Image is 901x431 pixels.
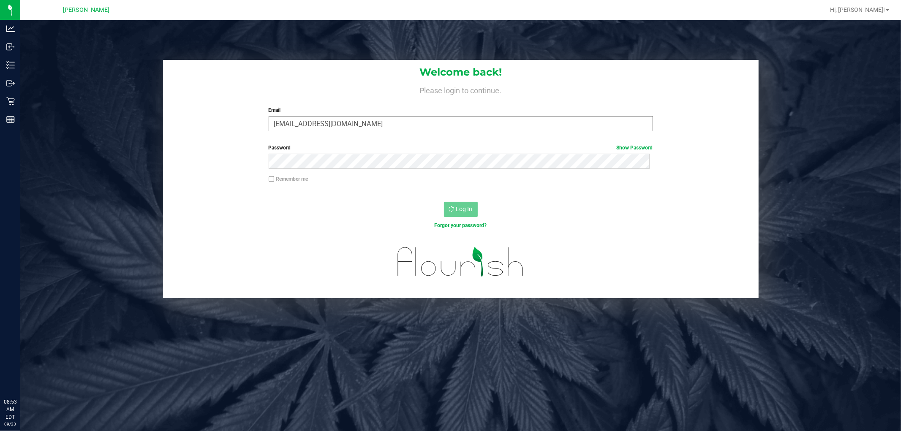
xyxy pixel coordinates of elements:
[830,6,885,13] span: Hi, [PERSON_NAME]!
[435,222,487,228] a: Forgot your password?
[4,421,16,427] p: 09/23
[6,115,15,124] inline-svg: Reports
[617,145,653,151] a: Show Password
[163,84,759,95] h4: Please login to continue.
[6,79,15,87] inline-svg: Outbound
[269,175,308,183] label: Remember me
[444,202,478,217] button: Log In
[269,106,653,114] label: Email
[6,24,15,33] inline-svg: Analytics
[269,176,275,182] input: Remember me
[386,238,535,286] img: flourish_logo.svg
[4,398,16,421] p: 08:53 AM EDT
[6,61,15,69] inline-svg: Inventory
[456,206,473,212] span: Log In
[6,43,15,51] inline-svg: Inbound
[269,145,291,151] span: Password
[6,97,15,106] inline-svg: Retail
[63,6,109,14] span: [PERSON_NAME]
[163,67,759,78] h1: Welcome back!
